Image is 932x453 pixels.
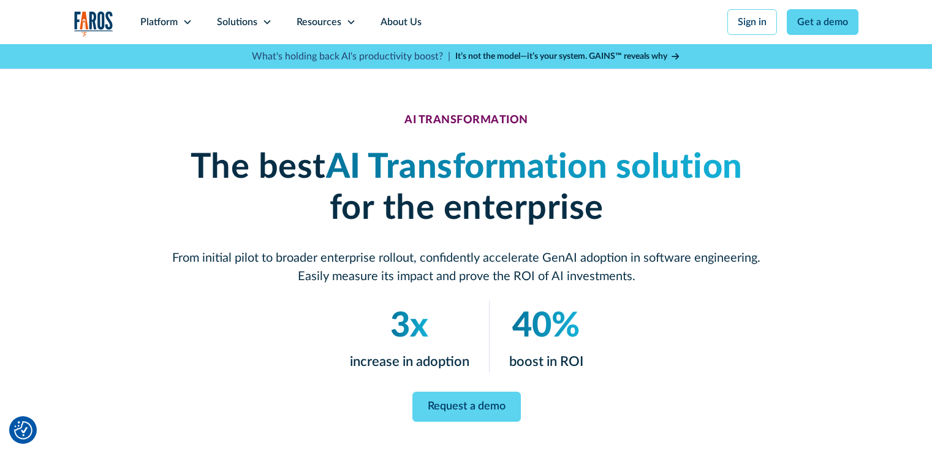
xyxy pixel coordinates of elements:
[349,352,469,372] p: increase in adoption
[787,9,858,35] a: Get a demo
[74,11,113,36] img: Logo of the analytics and reporting company Faros.
[512,309,580,343] em: 40%
[217,15,257,29] div: Solutions
[14,421,32,440] button: Cookie Settings
[509,352,583,372] p: boost in ROI
[455,50,681,63] a: It’s not the model—it’s your system. GAINS™ reveals why
[190,150,325,185] strong: The best
[727,9,777,35] a: Sign in
[14,421,32,440] img: Revisit consent button
[325,150,742,185] em: AI Transformation solution
[297,15,341,29] div: Resources
[455,52,667,61] strong: It’s not the model—it’s your system. GAINS™ reveals why
[140,15,178,29] div: Platform
[390,309,428,343] em: 3x
[412,392,520,422] a: Request a demo
[252,49,450,64] p: What's holding back AI's productivity boost? |
[329,191,603,226] strong: for the enterprise
[404,114,528,128] div: AI TRANSFORMATION
[172,249,760,286] p: From initial pilot to broader enterprise rollout, confidently accelerate GenAI adoption in softwa...
[74,11,113,36] a: home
